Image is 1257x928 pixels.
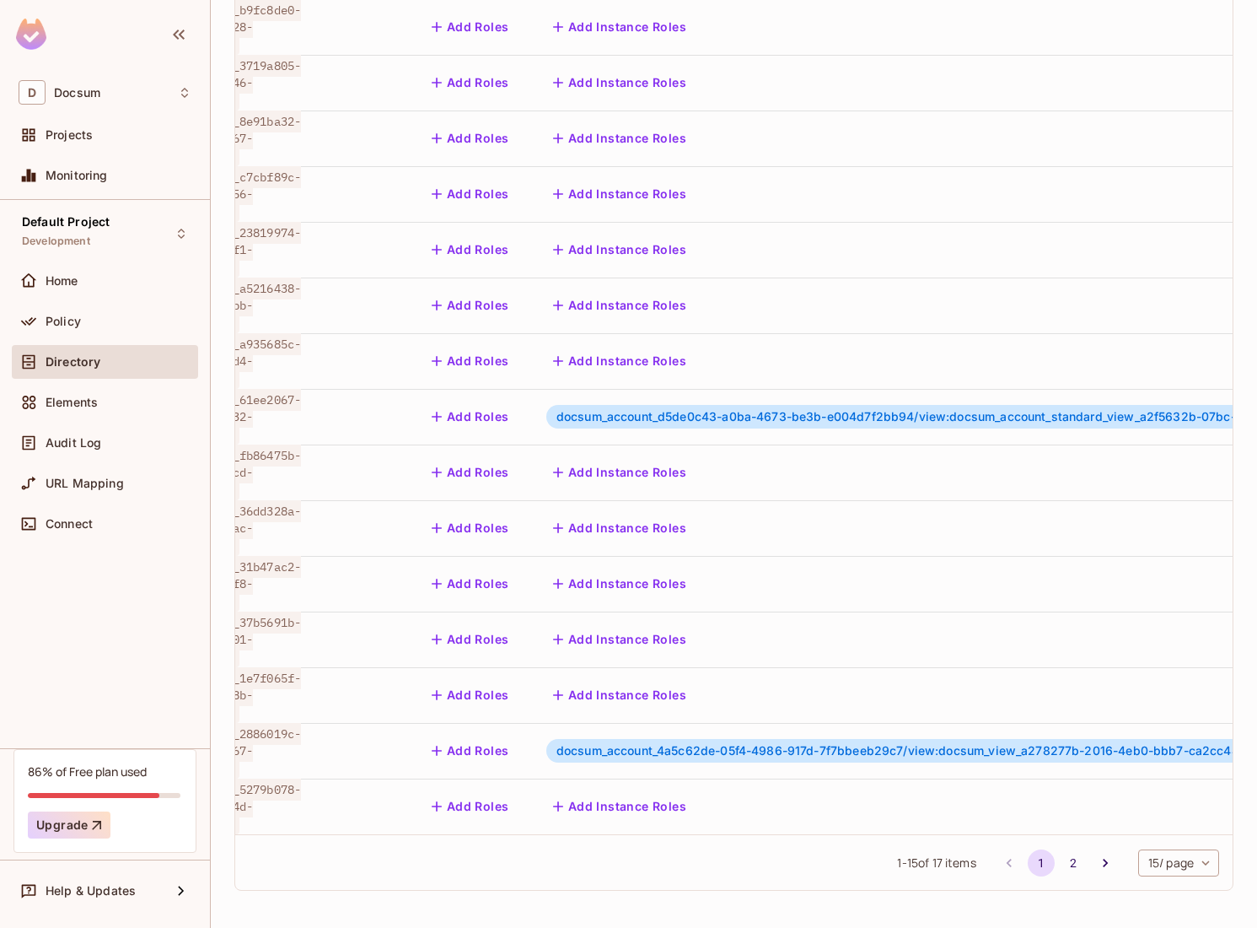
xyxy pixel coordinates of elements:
[425,69,516,96] button: Add Roles
[546,515,693,542] button: Add Instance Roles
[546,793,693,820] button: Add Instance Roles
[546,125,693,152] button: Add Instance Roles
[46,355,100,369] span: Directory
[425,682,516,709] button: Add Roles
[425,292,516,319] button: Add Roles
[425,125,516,152] button: Add Roles
[546,348,693,375] button: Add Instance Roles
[46,436,101,450] span: Audit Log
[546,570,693,597] button: Add Instance Roles
[546,682,693,709] button: Add Instance Roles
[19,80,46,105] span: D
[22,215,110,229] span: Default Project
[425,793,516,820] button: Add Roles
[22,235,90,248] span: Development
[54,86,100,100] span: Workspace: Docsum
[28,763,147,780] div: 86% of Free plan used
[546,292,693,319] button: Add Instance Roles
[46,169,108,182] span: Monitoring
[546,69,693,96] button: Add Instance Roles
[1092,850,1119,877] button: Go to next page
[546,626,693,653] button: Add Instance Roles
[1138,850,1219,877] div: 15 / page
[425,348,516,375] button: Add Roles
[46,884,136,898] span: Help & Updates
[1028,850,1055,877] button: page 1
[16,19,46,50] img: SReyMgAAAABJRU5ErkJggg==
[1060,850,1087,877] button: Go to page 2
[425,181,516,208] button: Add Roles
[425,626,516,653] button: Add Roles
[993,850,1121,877] nav: pagination navigation
[46,315,81,328] span: Policy
[546,459,693,486] button: Add Instance Roles
[46,396,98,409] span: Elements
[425,570,516,597] button: Add Roles
[425,737,516,764] button: Add Roles
[425,403,516,430] button: Add Roles
[425,236,516,263] button: Add Roles
[46,477,124,490] span: URL Mapping
[546,236,693,263] button: Add Instance Roles
[425,459,516,486] button: Add Roles
[28,812,110,839] button: Upgrade
[897,854,975,872] span: 1 - 15 of 17 items
[46,128,93,142] span: Projects
[46,517,93,531] span: Connect
[425,515,516,542] button: Add Roles
[425,13,516,40] button: Add Roles
[546,181,693,208] button: Add Instance Roles
[46,274,78,288] span: Home
[546,13,693,40] button: Add Instance Roles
